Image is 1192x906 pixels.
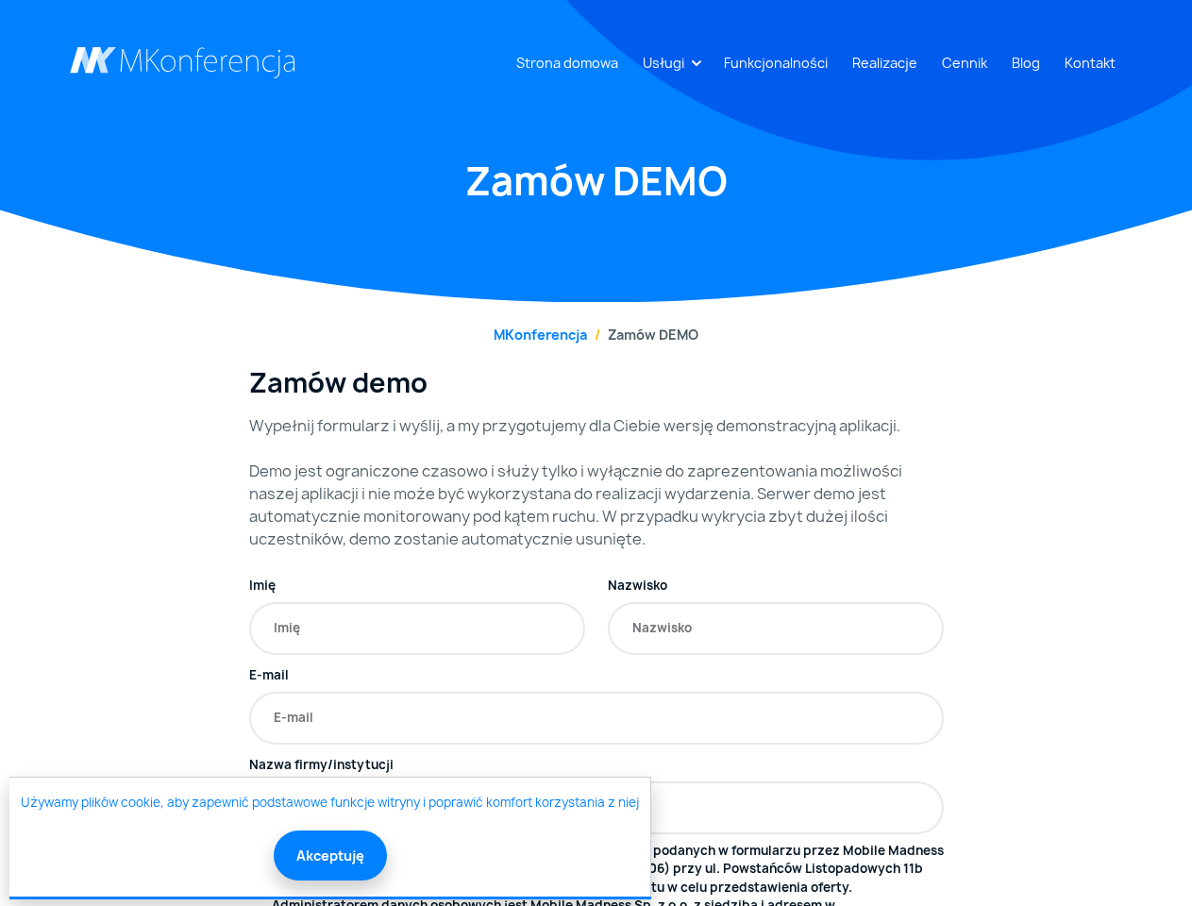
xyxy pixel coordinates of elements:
[494,326,587,344] a: MKonferencja
[608,602,944,655] input: Nazwisko
[249,692,944,745] input: E-mail
[845,45,925,80] a: Realizacje
[608,577,667,596] label: Nazwisko
[509,45,626,80] a: Strona domowa
[21,794,639,813] a: Używamy plików cookie, aby zapewnić podstawowe funkcje witryny i poprawić komfort korzystania z niej
[635,45,692,80] a: Usługi
[249,666,289,685] label: E-mail
[716,45,835,80] a: Funkcjonalności
[1057,45,1123,80] a: Kontakt
[249,414,944,437] p: Wypełnij formularz i wyślij, a my przygotujemy dla Ciebie wersję demonstracyjną aplikacji.
[70,325,1123,344] nav: breadcrumb
[934,45,995,80] a: Cennik
[249,602,585,655] input: Imię
[274,830,387,881] button: Akceptuję
[587,325,698,344] li: Zamów DEMO
[249,756,394,775] label: Nazwa firmy/instytucji
[249,367,944,399] h3: Zamów demo
[1004,45,1048,80] a: Blog
[249,460,944,550] p: Demo jest ograniczone czasowo i służy tylko i wyłącznie do zaprezentowania możliwości naszej apli...
[249,577,276,596] label: Imię
[70,156,1123,207] h1: Zamów DEMO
